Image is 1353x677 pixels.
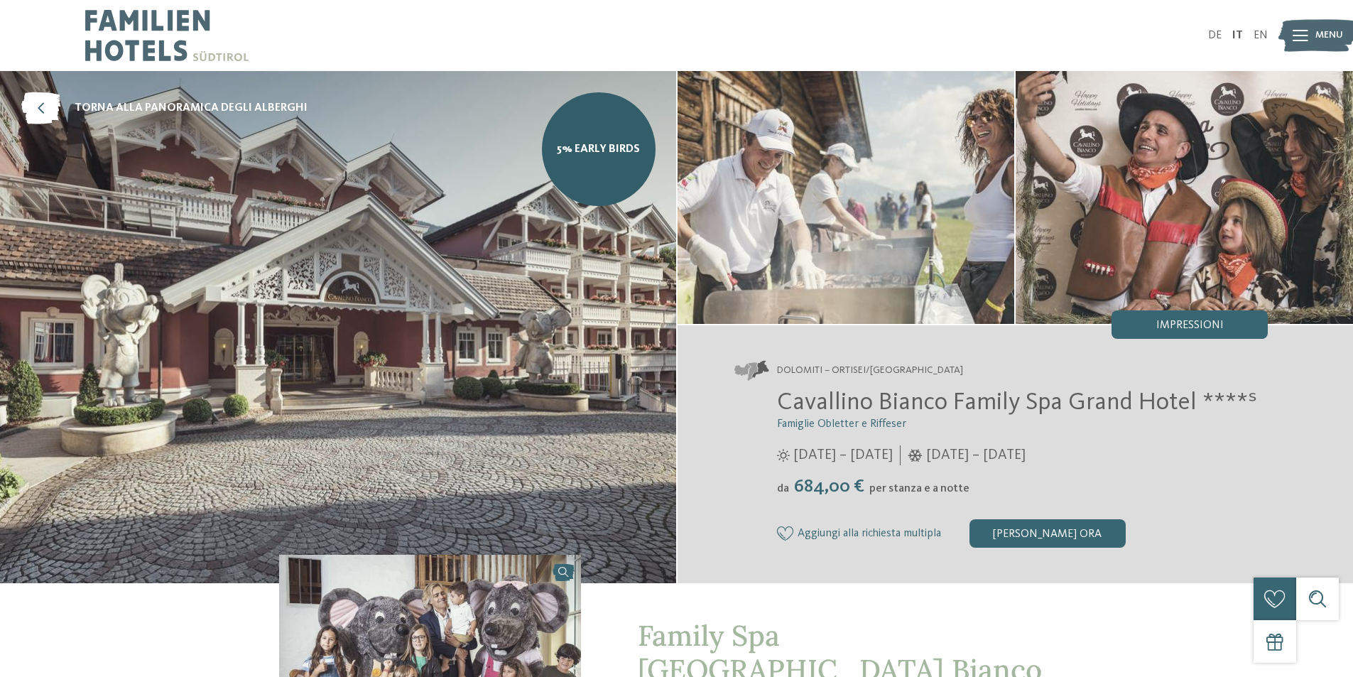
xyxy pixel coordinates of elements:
span: Famiglie Obletter e Riffeser [777,418,906,430]
span: Menu [1315,28,1343,43]
span: per stanza e a notte [869,483,969,494]
img: Nel family hotel a Ortisei i vostri desideri diventeranno realtà [678,71,1015,324]
span: Impressioni [1156,320,1224,331]
img: Nel family hotel a Ortisei i vostri desideri diventeranno realtà [1016,71,1353,324]
a: IT [1232,30,1243,41]
span: da [777,483,789,494]
i: Orari d'apertura estate [777,449,790,462]
span: Dolomiti – Ortisei/[GEOGRAPHIC_DATA] [777,364,963,378]
a: EN [1254,30,1268,41]
i: Orari d'apertura inverno [908,449,923,462]
span: torna alla panoramica degli alberghi [75,100,308,116]
span: 684,00 € [790,477,868,496]
span: [DATE] – [DATE] [793,445,893,465]
span: Aggiungi alla richiesta multipla [798,528,941,541]
span: 5% Early Birds [557,141,640,157]
a: torna alla panoramica degli alberghi [21,92,308,124]
a: 5% Early Birds [542,92,656,206]
span: [DATE] – [DATE] [926,445,1026,465]
a: DE [1208,30,1222,41]
span: Cavallino Bianco Family Spa Grand Hotel ****ˢ [777,390,1257,415]
div: [PERSON_NAME] ora [969,519,1126,548]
